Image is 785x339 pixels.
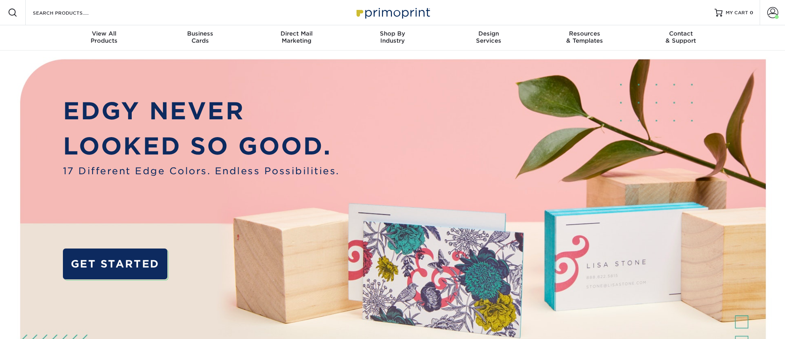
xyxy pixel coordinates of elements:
[537,30,633,44] div: & Templates
[633,30,729,44] div: & Support
[248,25,345,51] a: Direct MailMarketing
[440,30,537,44] div: Services
[537,30,633,37] span: Resources
[248,30,345,44] div: Marketing
[750,10,753,15] span: 0
[353,4,432,21] img: Primoprint
[345,30,441,44] div: Industry
[63,164,339,178] span: 17 Different Edge Colors. Endless Possibilities.
[63,128,339,164] p: LOOKED SO GOOD.
[248,30,345,37] span: Direct Mail
[56,30,152,44] div: Products
[440,25,537,51] a: DesignServices
[345,30,441,37] span: Shop By
[63,249,167,279] a: GET STARTED
[56,30,152,37] span: View All
[152,25,248,51] a: BusinessCards
[63,93,339,128] p: EDGY NEVER
[633,30,729,37] span: Contact
[56,25,152,51] a: View AllProducts
[152,30,248,44] div: Cards
[440,30,537,37] span: Design
[537,25,633,51] a: Resources& Templates
[633,25,729,51] a: Contact& Support
[345,25,441,51] a: Shop ByIndustry
[32,8,109,17] input: SEARCH PRODUCTS.....
[152,30,248,37] span: Business
[726,9,748,16] span: MY CART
